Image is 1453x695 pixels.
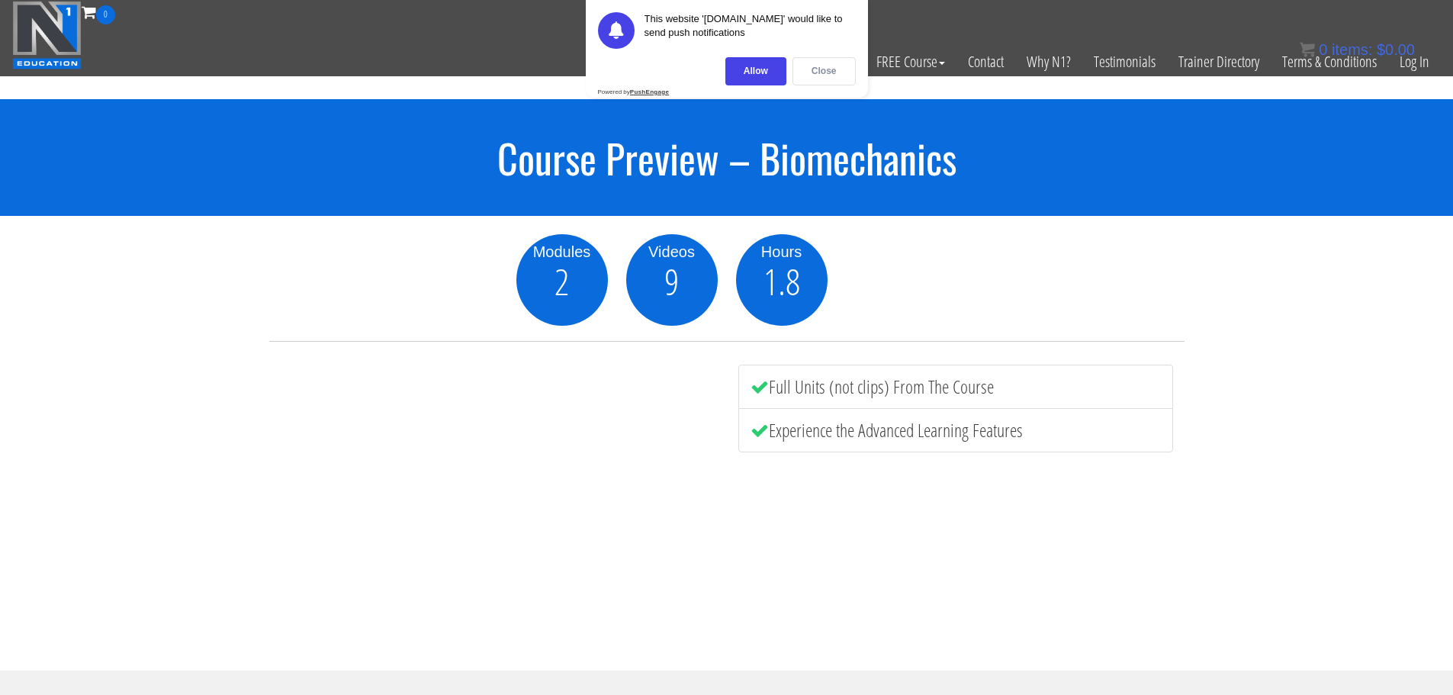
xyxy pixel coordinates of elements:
[12,1,82,69] img: n1-education
[630,88,669,95] strong: PushEngage
[956,24,1015,99] a: Contact
[1015,24,1082,99] a: Why N1?
[516,240,608,263] div: Modules
[82,2,115,22] a: 0
[1300,41,1415,58] a: 0 items: $0.00
[1167,24,1271,99] a: Trainer Directory
[1377,41,1385,58] span: $
[1082,24,1167,99] a: Testimonials
[96,5,115,24] span: 0
[645,12,856,49] div: This website '[DOMAIN_NAME]' would like to send push notifications
[736,240,828,263] div: Hours
[865,24,956,99] a: FREE Course
[598,88,670,95] div: Powered by
[792,57,856,85] div: Close
[555,263,569,300] span: 2
[763,263,800,300] span: 1.8
[1271,24,1388,99] a: Terms & Conditions
[1319,41,1327,58] span: 0
[1332,41,1372,58] span: items:
[664,263,679,300] span: 9
[626,240,718,263] div: Videos
[1377,41,1415,58] bdi: 0.00
[1300,42,1315,57] img: icon11.png
[738,408,1173,452] li: Experience the Advanced Learning Features
[738,365,1173,409] li: Full Units (not clips) From The Course
[725,57,786,85] div: Allow
[1388,24,1441,99] a: Log In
